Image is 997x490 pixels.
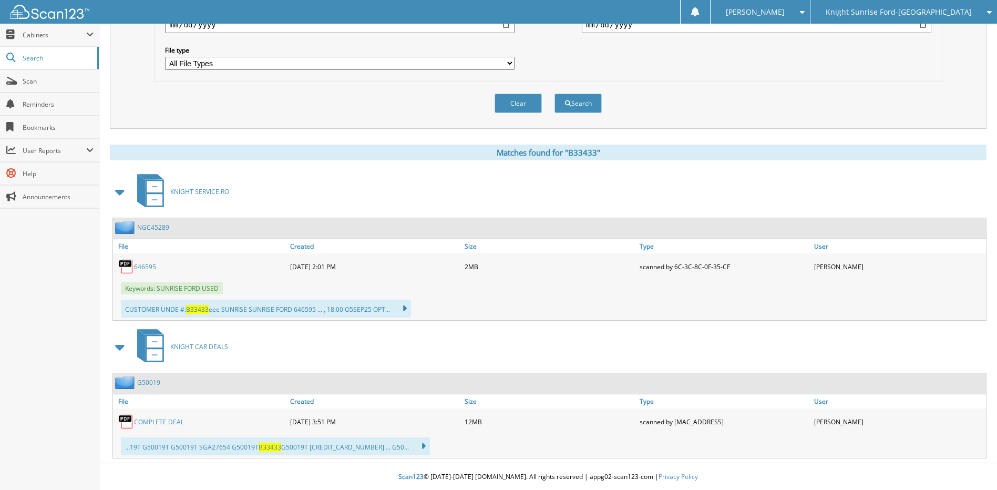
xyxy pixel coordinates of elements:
span: Bookmarks [23,123,94,132]
span: KNIGHT CAR DEALS [170,342,228,351]
img: PDF.png [118,414,134,430]
a: KNIGHT CAR DEALS [131,326,228,367]
img: scan123-logo-white.svg [11,5,89,19]
div: Matches found for "B33433" [110,145,986,160]
a: File [113,394,287,409]
img: PDF.png [118,259,134,274]
span: User Reports [23,146,86,155]
a: Privacy Policy [659,472,698,481]
span: [PERSON_NAME] [726,9,785,15]
input: end [582,16,931,33]
a: Created [287,394,462,409]
a: Created [287,239,462,253]
a: G50019 [137,378,160,387]
img: folder2.png [115,376,137,389]
span: Cabinets [23,30,86,39]
div: 2MB [462,256,636,277]
a: NGC45289 [137,223,169,232]
span: Keywords: SUNRISE FORD USED [121,282,223,294]
a: Type [637,394,811,409]
iframe: Chat Widget [944,440,997,490]
span: Search [23,54,92,63]
a: User [811,394,986,409]
div: ...19T G50019T G50019T SGA27654 G50019T G50019T [CREDIT_CARD_NUMBER] ... G50... [121,437,430,455]
span: Announcements [23,192,94,201]
div: [PERSON_NAME] [811,256,986,277]
div: [DATE] 2:01 PM [287,256,462,277]
a: KNIGHT SERVICE RO [131,171,229,212]
div: scanned by 6C-3C-8C-0F-35-CF [637,256,811,277]
a: Size [462,239,636,253]
a: 646595 [134,262,156,271]
div: © [DATE]-[DATE] [DOMAIN_NAME]. All rights reserved | appg02-scan123-com | [99,464,997,490]
div: 12MB [462,411,636,432]
div: CUSTOMER UNDE #: eee SUNRISE SUNRISE FORD 646595 ... , 18:00 O5SEP25 OPT... [121,300,411,318]
div: [DATE] 3:51 PM [287,411,462,432]
img: folder2.png [115,221,137,234]
a: File [113,239,287,253]
span: B33433 [186,305,209,314]
button: Clear [495,94,542,113]
a: COMPLETE DEAL [134,417,184,426]
div: scanned by [MAC_ADDRESS] [637,411,811,432]
span: Scan123 [398,472,424,481]
label: File type [165,46,515,55]
a: Size [462,394,636,409]
span: Reminders [23,100,94,109]
span: KNIGHT SERVICE RO [170,187,229,196]
input: start [165,16,515,33]
span: Help [23,169,94,178]
a: User [811,239,986,253]
span: Knight Sunrise Ford-[GEOGRAPHIC_DATA] [826,9,972,15]
div: [PERSON_NAME] [811,411,986,432]
span: B33433 [259,443,281,452]
a: Type [637,239,811,253]
span: Scan [23,77,94,86]
button: Search [554,94,602,113]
